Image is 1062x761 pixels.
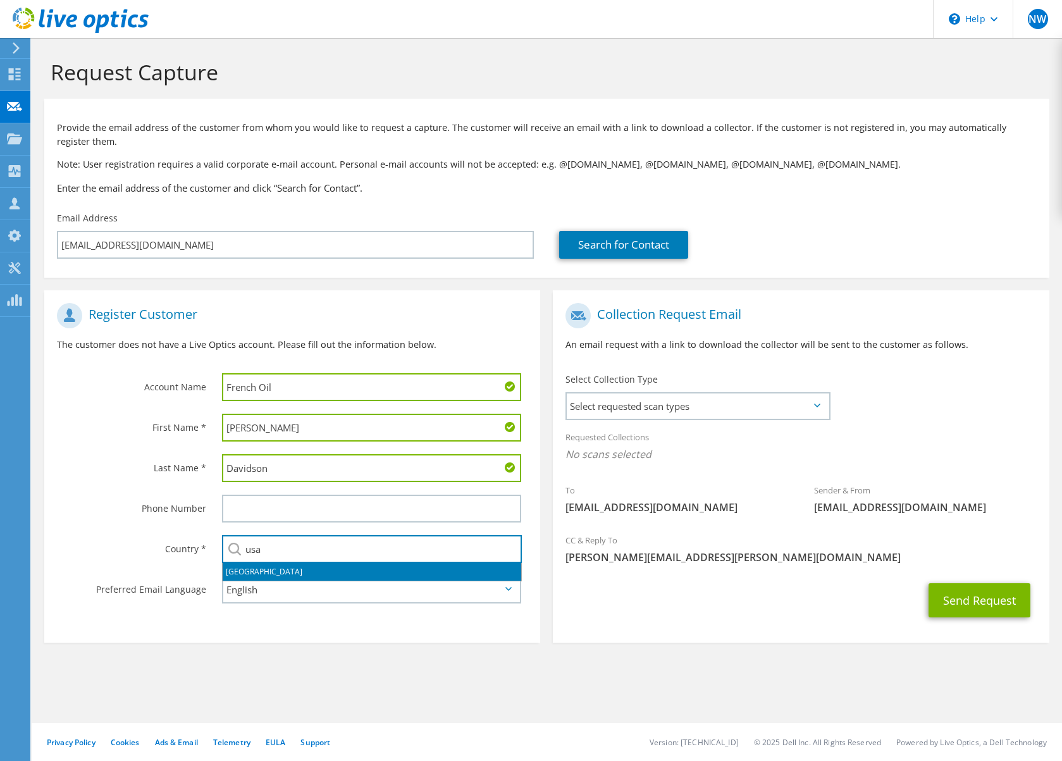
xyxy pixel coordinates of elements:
span: [EMAIL_ADDRESS][DOMAIN_NAME] [814,500,1037,514]
a: EULA [266,737,285,748]
h1: Register Customer [57,303,521,328]
a: Ads & Email [155,737,198,748]
div: Requested Collections [553,424,1049,471]
div: CC & Reply To [553,527,1049,571]
p: Note: User registration requires a valid corporate e-mail account. Personal e-mail accounts will ... [57,158,1037,171]
a: Cookies [111,737,140,748]
label: Account Name [57,373,206,393]
li: Powered by Live Optics, a Dell Technology [896,737,1047,748]
h3: Enter the email address of the customer and click “Search for Contact”. [57,181,1037,195]
svg: \n [949,13,960,25]
li: © 2025 Dell Inc. All Rights Reserved [754,737,881,748]
li: [GEOGRAPHIC_DATA] [223,563,521,581]
label: Preferred Email Language [57,576,206,596]
a: Privacy Policy [47,737,96,748]
div: To [553,477,801,521]
label: Country * [57,535,206,555]
label: Phone Number [57,495,206,515]
a: Telemetry [213,737,250,748]
span: Select requested scan types [567,393,828,419]
a: Search for Contact [559,231,688,259]
p: An email request with a link to download the collector will be sent to the customer as follows. [565,338,1036,352]
span: NW [1028,9,1048,29]
p: The customer does not have a Live Optics account. Please fill out the information below. [57,338,528,352]
label: Select Collection Type [565,373,658,386]
h1: Collection Request Email [565,303,1030,328]
h1: Request Capture [51,59,1037,85]
span: [EMAIL_ADDRESS][DOMAIN_NAME] [565,500,788,514]
label: Email Address [57,212,118,225]
span: [PERSON_NAME][EMAIL_ADDRESS][PERSON_NAME][DOMAIN_NAME] [565,550,1036,564]
a: Support [300,737,330,748]
label: First Name * [57,414,206,434]
label: Last Name * [57,454,206,474]
button: Send Request [929,583,1030,617]
li: Version: [TECHNICAL_ID] [650,737,739,748]
span: No scans selected [565,447,1036,461]
div: Sender & From [801,477,1049,521]
p: Provide the email address of the customer from whom you would like to request a capture. The cust... [57,121,1037,149]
